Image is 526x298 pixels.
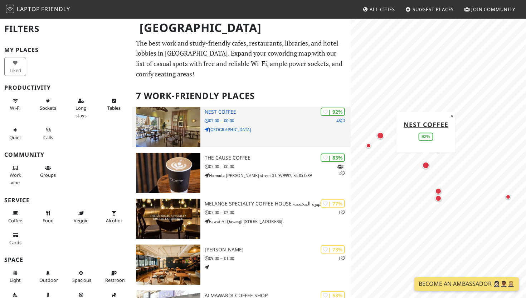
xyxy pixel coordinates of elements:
img: The Cause Coffee [136,153,200,193]
p: 48 [336,117,345,124]
a: Suggest Places [403,3,457,16]
h3: Service [4,197,127,204]
div: Map marker [364,141,373,150]
span: Veggie [74,217,88,224]
a: Nest coffee | 92% 48 Nest coffee 07:00 – 00:00 [GEOGRAPHIC_DATA] [132,107,351,147]
a: Majnoon Qahwa - Abdoun | 73% 1 [PERSON_NAME] 09:00 – 01:00 [132,245,351,285]
div: Map marker [434,194,443,203]
h3: Space [4,256,127,263]
a: Join Community [461,3,518,16]
button: Cards [4,229,26,248]
span: Long stays [76,105,87,118]
h1: [GEOGRAPHIC_DATA] [134,18,350,38]
a: Nest coffee [404,120,448,128]
div: 92% [419,132,433,141]
span: Quiet [9,134,21,141]
span: Suggest Places [413,6,454,13]
h2: 7 Work-Friendly Places [136,85,347,107]
span: People working [10,172,21,185]
p: [GEOGRAPHIC_DATA] [205,126,351,133]
button: Work vibe [4,162,26,188]
span: Natural light [10,277,21,283]
span: Laptop [17,5,40,13]
h2: Filters [4,18,127,40]
img: Nest coffee [136,107,200,147]
a: All Cities [360,3,398,16]
h3: Productivity [4,84,127,91]
div: Map marker [434,186,443,196]
span: Join Community [471,6,515,13]
span: Group tables [40,172,56,178]
button: Close popup [448,112,455,119]
div: Map marker [434,146,443,155]
h3: Community [4,151,127,158]
img: LaptopFriendly [6,5,14,13]
button: Wi-Fi [4,95,26,114]
span: Food [43,217,54,224]
div: Map marker [375,131,385,141]
div: | 77% [321,199,345,208]
div: | 92% [321,108,345,116]
p: 07:00 – 00:00 [205,163,351,170]
p: 09:00 – 01:00 [205,255,351,262]
a: Melange Specialty Coffee House ميلانج للقهوة المختصة | 77% 1 Melange Specialty Coffee House ميلان... [132,199,351,239]
p: 1 2 [337,163,345,177]
p: 07:00 – 02:00 [205,209,351,216]
img: Melange Specialty Coffee House ميلانج للقهوة المختصة [136,199,200,239]
span: Stable Wi-Fi [10,105,20,111]
button: Veggie [70,207,92,226]
h3: Nest coffee [205,109,351,115]
button: Light [4,267,26,286]
button: Spacious [70,267,92,286]
div: Map marker [504,193,512,201]
button: Restroom [103,267,125,286]
span: Power sockets [40,105,56,111]
span: Coffee [8,217,22,224]
button: Outdoor [37,267,59,286]
h3: The Cause Coffee [205,155,351,161]
button: Long stays [70,95,92,121]
button: Tables [103,95,125,114]
h3: Melange Specialty Coffee House ميلانج للقهوة المختصة [205,201,351,207]
p: 1 [339,255,345,262]
button: Quiet [4,124,26,143]
div: | 73% [321,245,345,254]
span: All Cities [370,6,395,13]
p: The best work and study-friendly cafes, restaurants, libraries, and hotel lobbies in [GEOGRAPHIC_... [136,38,347,79]
span: Work-friendly tables [107,105,121,111]
span: Friendly [41,5,70,13]
span: Alcohol [106,217,122,224]
h3: [PERSON_NAME] [205,247,351,253]
p: 07:00 – 00:00 [205,117,351,124]
span: Outdoor area [39,277,58,283]
button: Alcohol [103,207,125,226]
div: Map marker [421,160,431,170]
div: | 83% [321,153,345,162]
button: Groups [37,162,59,181]
button: Calls [37,124,59,143]
p: 1 [339,209,345,216]
h3: My Places [4,47,127,53]
button: Coffee [4,207,26,226]
button: Food [37,207,59,226]
span: Spacious [72,277,91,283]
p: Fawzi Al Qaweqji [STREET_ADDRESS]، [205,218,351,225]
span: Credit cards [9,239,21,246]
p: Hamada [PERSON_NAME] street 31. 979992, 35 851589 [205,172,351,179]
a: The Cause Coffee | 83% 12 The Cause Coffee 07:00 – 00:00 Hamada [PERSON_NAME] street 31. 979992, ... [132,153,351,193]
img: Majnoon Qahwa - Abdoun [136,245,200,285]
span: Video/audio calls [43,134,53,141]
a: LaptopFriendly LaptopFriendly [6,3,70,16]
span: Restroom [105,277,126,283]
button: Sockets [37,95,59,114]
